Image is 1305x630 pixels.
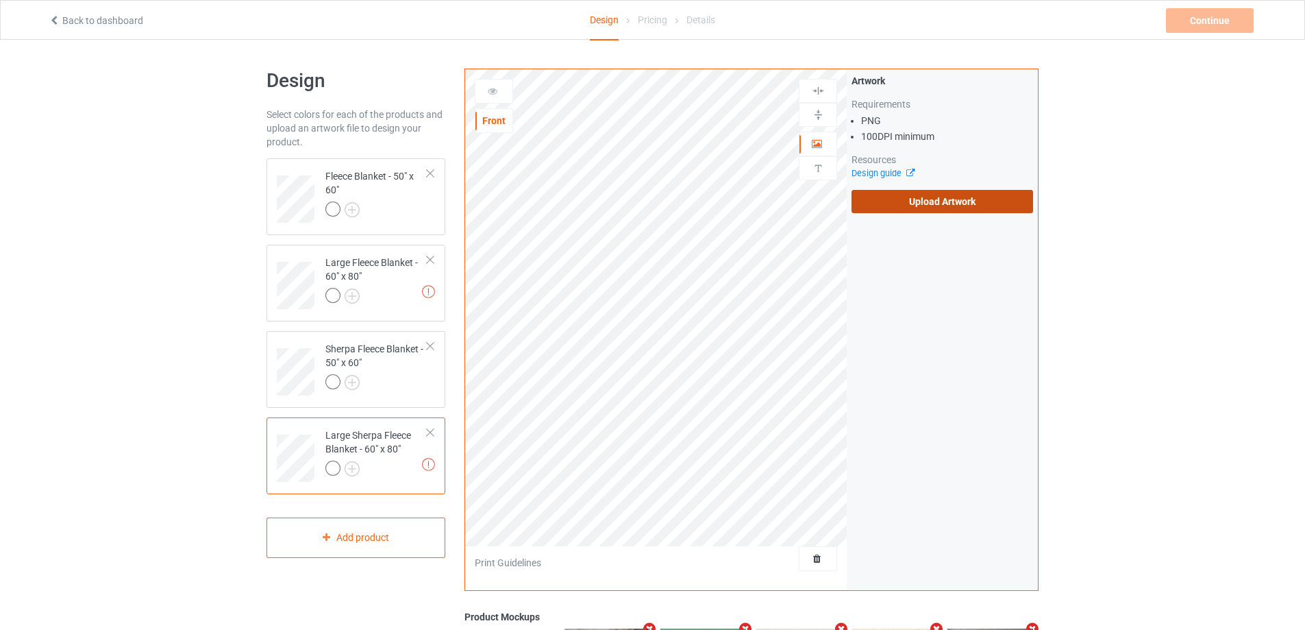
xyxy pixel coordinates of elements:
div: Large Fleece Blanket - 60" x 80" [266,245,445,322]
h1: Design [266,69,445,93]
li: 100 DPI minimum [861,130,1033,143]
img: exclamation icon [422,458,435,471]
div: Product Mockups [464,610,1039,624]
a: Design guide [852,168,914,178]
img: svg+xml;base64,PD94bWwgdmVyc2lvbj0iMS4wIiBlbmNvZGluZz0iVVRGLTgiPz4KPHN2ZyB3aWR0aD0iMjJweCIgaGVpZ2... [345,461,360,476]
div: Design [590,1,619,40]
label: Upload Artwork [852,190,1033,213]
div: Add product [266,518,445,558]
img: svg+xml;base64,PD94bWwgdmVyc2lvbj0iMS4wIiBlbmNvZGluZz0iVVRGLTgiPz4KPHN2ZyB3aWR0aD0iMjJweCIgaGVpZ2... [345,375,360,390]
div: Sherpa Fleece Blanket - 50" x 60" [266,331,445,408]
div: Large Sherpa Fleece Blanket - 60" x 80" [266,417,445,494]
img: svg%3E%0A [812,84,825,97]
div: Front [475,114,512,128]
div: Large Sherpa Fleece Blanket - 60" x 80" [325,428,427,475]
a: Back to dashboard [49,15,143,26]
div: Details [686,1,715,39]
img: svg+xml;base64,PD94bWwgdmVyc2lvbj0iMS4wIiBlbmNvZGluZz0iVVRGLTgiPz4KPHN2ZyB3aWR0aD0iMjJweCIgaGVpZ2... [345,202,360,217]
img: svg+xml;base64,PD94bWwgdmVyc2lvbj0iMS4wIiBlbmNvZGluZz0iVVRGLTgiPz4KPHN2ZyB3aWR0aD0iMjJweCIgaGVpZ2... [345,289,360,304]
div: Print Guidelines [475,556,541,570]
img: svg%3E%0A [812,162,825,175]
div: Requirements [852,97,1033,111]
li: PNG [861,114,1033,128]
div: Large Fleece Blanket - 60" x 80" [325,256,427,302]
div: Artwork [852,74,1033,88]
div: Fleece Blanket - 50" x 60" [266,158,445,235]
div: Fleece Blanket - 50" x 60" [325,169,427,216]
img: svg%3E%0A [812,108,825,121]
div: Resources [852,153,1033,167]
div: Sherpa Fleece Blanket - 50" x 60" [325,342,427,389]
img: exclamation icon [422,285,435,298]
div: Pricing [638,1,667,39]
div: Select colors for each of the products and upload an artwork file to design your product. [266,108,445,149]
